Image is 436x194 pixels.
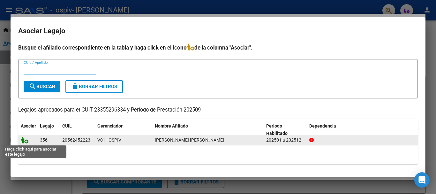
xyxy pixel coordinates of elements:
button: Borrar Filtros [65,80,123,93]
span: 356 [40,137,48,143]
button: Buscar [24,81,60,92]
datatable-header-cell: Nombre Afiliado [152,119,264,140]
div: 20562452223 [62,136,90,144]
mat-icon: search [29,82,36,90]
span: Asociar [21,123,36,128]
div: Open Intercom Messenger [414,172,430,188]
span: Legajo [40,123,54,128]
datatable-header-cell: Dependencia [307,119,418,140]
datatable-header-cell: Periodo Habilitado [264,119,307,140]
span: Periodo Habilitado [266,123,288,136]
datatable-header-cell: Asociar [18,119,37,140]
span: Buscar [29,84,55,89]
span: Nombre Afiliado [155,123,188,128]
mat-icon: delete [71,82,79,90]
span: V01 - OSPIV [97,137,121,143]
span: CUIL [62,123,72,128]
datatable-header-cell: CUIL [60,119,95,140]
h2: Asociar Legajo [18,25,418,37]
span: Borrar Filtros [71,84,117,89]
p: Legajos aprobados para el CUIT 23355296334 y Período de Prestación 202509 [18,106,418,114]
div: 1 registros [18,148,418,164]
span: Dependencia [309,123,336,128]
div: 202501 a 202512 [266,136,304,144]
datatable-header-cell: Gerenciador [95,119,152,140]
span: SCALA IMBARRATA GIOVANNI LORENZO [155,137,224,143]
datatable-header-cell: Legajo [37,119,60,140]
span: Gerenciador [97,123,123,128]
h4: Busque el afiliado correspondiente en la tabla y haga click en el ícono de la columna "Asociar". [18,43,418,52]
